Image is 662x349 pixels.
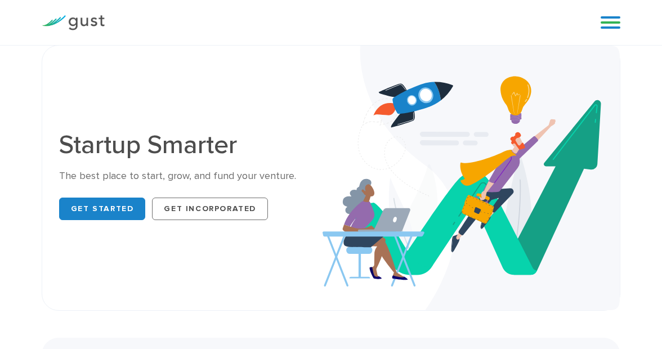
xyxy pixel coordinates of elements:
a: Get Incorporated [152,198,268,220]
img: Gust Logo [42,15,105,30]
img: Startup Smarter Hero [323,46,620,310]
a: Get Started [59,198,146,220]
h1: Startup Smarter [59,132,323,158]
div: The best place to start, grow, and fund your venture. [59,169,323,183]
